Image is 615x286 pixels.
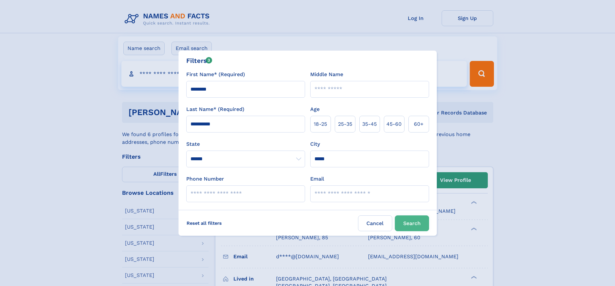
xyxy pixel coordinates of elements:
button: Search [395,215,429,231]
span: 35‑45 [362,120,377,128]
label: Phone Number [186,175,224,183]
label: Age [310,105,320,113]
label: Cancel [358,215,392,231]
label: State [186,140,305,148]
label: Middle Name [310,71,343,78]
span: 60+ [414,120,424,128]
span: 45‑60 [386,120,402,128]
span: 18‑25 [314,120,327,128]
label: City [310,140,320,148]
label: Reset all filters [182,215,226,231]
label: First Name* (Required) [186,71,245,78]
label: Last Name* (Required) [186,105,244,113]
div: Filters [186,56,212,65]
span: 25‑35 [338,120,352,128]
label: Email [310,175,324,183]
